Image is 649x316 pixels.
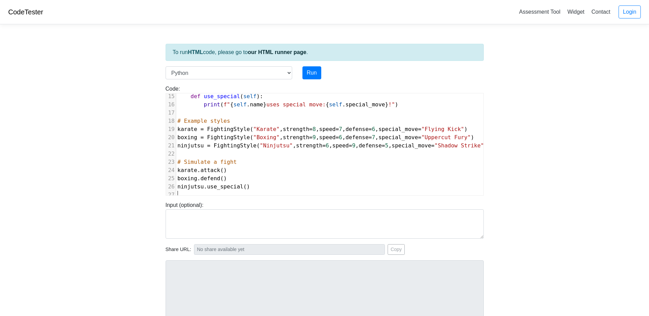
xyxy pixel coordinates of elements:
[392,142,431,149] span: special_move
[178,126,468,132] span: ( , , , , )
[319,134,336,141] span: speed
[178,167,227,173] span: . ()
[418,126,421,132] span: =
[178,126,197,132] span: karate
[166,44,484,61] div: To run code, please go to .
[248,49,306,55] a: our HTML runner page
[223,101,230,108] span: f"
[352,142,355,149] span: 9
[322,142,326,149] span: =
[8,8,43,16] a: CodeTester
[329,101,342,108] span: self
[368,134,372,141] span: =
[283,126,309,132] span: strength
[194,244,385,255] input: No share available yet
[378,134,418,141] span: special_move
[207,183,243,190] span: use_special
[188,49,203,55] strong: HTML
[368,126,372,132] span: =
[372,134,375,141] span: 7
[166,166,176,174] div: 24
[619,5,641,18] a: Login
[388,101,395,108] span: !"
[296,142,322,149] span: strength
[178,167,197,173] span: karate
[213,142,256,149] span: FightingStyle
[336,134,339,141] span: =
[388,244,405,255] button: Copy
[178,175,227,182] span: . ()
[313,126,316,132] span: 8
[166,101,176,109] div: 16
[516,6,563,17] a: Assessment Tool
[346,126,368,132] span: defense
[339,134,342,141] span: 6
[166,174,176,183] div: 25
[431,142,434,149] span: =
[178,142,204,149] span: ninjutsu
[378,126,418,132] span: special_move
[166,183,176,191] div: 26
[313,134,316,141] span: 9
[372,126,375,132] span: 6
[178,183,204,190] span: ninjutsu
[589,6,613,17] a: Contact
[267,101,326,108] span: uses special move:
[309,126,313,132] span: =
[359,142,381,149] span: defense
[178,101,399,108] span: ( { . } { . } )
[166,191,176,199] div: 27
[200,126,204,132] span: =
[178,118,230,124] span: # Example styles
[166,117,176,125] div: 18
[178,142,488,149] span: ( , , , , )
[160,85,489,196] div: Code:
[160,201,489,239] div: Input (optional):
[253,134,280,141] span: "Boxing"
[309,134,313,141] span: =
[418,134,421,141] span: =
[166,133,176,142] div: 20
[166,158,176,166] div: 23
[434,142,484,149] span: "Shadow Strike"
[260,142,293,149] span: "Ninjutsu"
[421,126,464,132] span: "Flying Kick"
[233,101,247,108] span: self
[200,167,220,173] span: attack
[349,142,352,149] span: =
[339,126,342,132] span: 7
[200,175,220,182] span: defend
[564,6,587,17] a: Widget
[191,93,200,100] span: def
[207,142,210,149] span: =
[283,134,309,141] span: strength
[178,159,237,165] span: # Simulate a fight
[178,134,474,141] span: ( , , , , )
[166,92,176,101] div: 15
[421,134,471,141] span: "Uppercut Fury"
[200,134,204,141] span: =
[166,246,191,253] span: Share URL:
[178,134,197,141] span: boxing
[178,183,250,190] span: . ()
[382,142,385,149] span: =
[326,142,329,149] span: 6
[346,134,368,141] span: defense
[166,142,176,150] div: 21
[253,126,280,132] span: "Karate"
[178,93,263,100] span: ( ):
[302,66,321,79] button: Run
[346,101,385,108] span: special_move
[166,150,176,158] div: 22
[166,109,176,117] div: 17
[243,93,257,100] span: self
[207,134,250,141] span: FightingStyle
[204,93,240,100] span: use_special
[204,101,220,108] span: print
[336,126,339,132] span: =
[207,126,250,132] span: FightingStyle
[178,175,197,182] span: boxing
[319,126,336,132] span: speed
[166,125,176,133] div: 19
[332,142,349,149] span: speed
